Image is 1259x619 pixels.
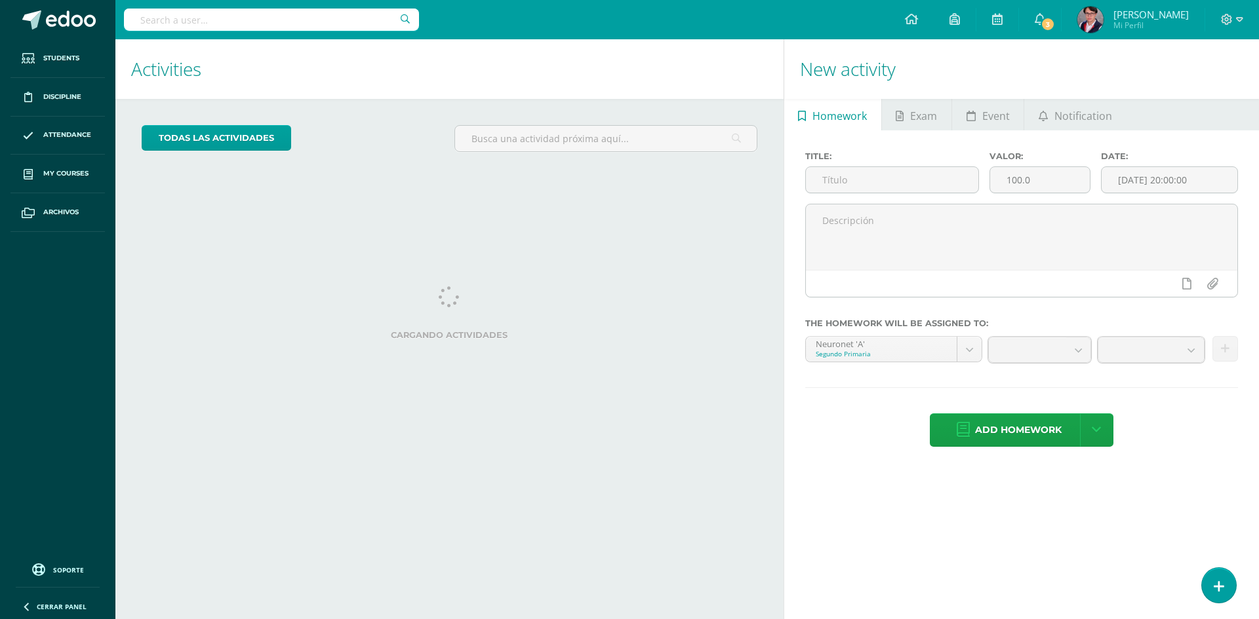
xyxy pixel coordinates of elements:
[43,168,89,179] span: My courses
[10,117,105,155] a: Attendance
[812,100,867,132] span: Homework
[952,99,1024,130] a: Event
[982,100,1010,132] span: Event
[990,167,1089,193] input: Puntos máximos
[784,99,881,130] a: Homework
[989,151,1090,161] label: Valor:
[1040,17,1054,31] span: 3
[1024,99,1126,130] a: Notification
[16,560,100,578] a: Soporte
[43,207,79,217] span: Archivos
[1077,7,1104,33] img: 3d5d3fbbf55797b71de552028b9912e0.png
[37,602,87,611] span: Cerrar panel
[1102,167,1237,193] input: Fecha de entrega
[10,39,105,78] a: Students
[816,337,947,349] div: Neuronet 'A'
[1113,8,1189,21] span: [PERSON_NAME]
[806,337,982,362] a: Neuronet 'A'Segundo Primaria
[10,193,105,232] a: Archivos
[142,125,291,151] a: todas las Actividades
[43,92,81,102] span: Discipline
[142,330,757,340] label: Cargando actividades
[455,126,756,151] input: Busca una actividad próxima aquí...
[806,167,979,193] input: Título
[805,318,1238,328] label: The homework will be assigned to:
[1113,20,1189,31] span: Mi Perfil
[805,151,980,161] label: Title:
[910,100,937,132] span: Exam
[124,9,419,31] input: Search a user…
[10,155,105,193] a: My courses
[43,130,91,140] span: Attendance
[975,414,1062,446] span: Add homework
[131,39,768,99] h1: Activities
[882,99,951,130] a: Exam
[43,53,79,64] span: Students
[816,349,947,358] div: Segundo Primaria
[53,565,84,574] span: Soporte
[1101,151,1238,161] label: Date:
[10,78,105,117] a: Discipline
[800,39,1243,99] h1: New activity
[1054,100,1112,132] span: Notification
